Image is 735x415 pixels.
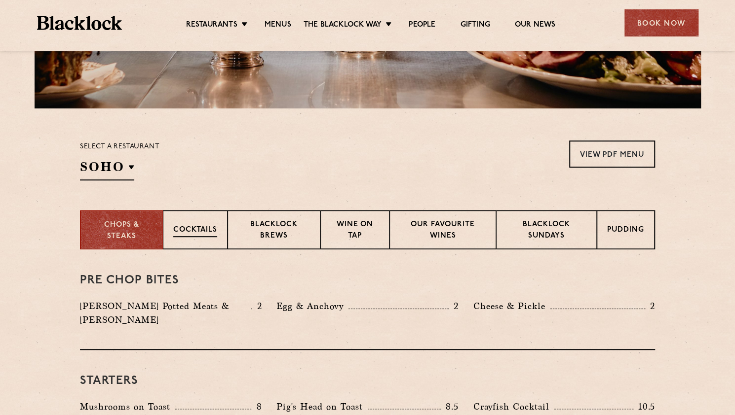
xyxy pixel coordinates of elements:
a: Gifting [460,20,490,31]
a: View PDF Menu [569,140,655,168]
p: Pig's Head on Toast [276,400,368,414]
a: Restaurants [186,20,237,31]
p: 2 [645,300,655,312]
div: Book Now [624,9,698,36]
p: Egg & Anchovy [276,299,348,313]
p: 2 [252,300,262,312]
p: [PERSON_NAME] Potted Meats & [PERSON_NAME] [80,299,251,327]
p: 2 [449,300,459,312]
h3: Starters [80,375,655,387]
p: Crayfish Cocktail [473,400,554,414]
p: Our favourite wines [400,219,485,242]
p: Pudding [607,225,644,237]
p: 8 [251,400,262,413]
p: Select a restaurant [80,140,159,153]
p: 8.5 [441,400,459,413]
p: Cheese & Pickle [473,299,550,313]
a: The Blacklock Way [304,20,382,31]
p: Blacklock Sundays [506,219,586,242]
p: Cocktails [173,225,217,237]
img: BL_Textured_Logo-footer-cropped.svg [37,16,122,30]
p: Blacklock Brews [238,219,310,242]
a: People [409,20,435,31]
h2: SOHO [80,158,134,180]
p: Wine on Tap [331,219,379,242]
a: Our News [515,20,556,31]
h3: Pre Chop Bites [80,274,655,287]
p: Mushrooms on Toast [80,400,175,414]
p: Chops & Steaks [91,220,153,242]
p: 10.5 [633,400,655,413]
a: Menus [265,20,291,31]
